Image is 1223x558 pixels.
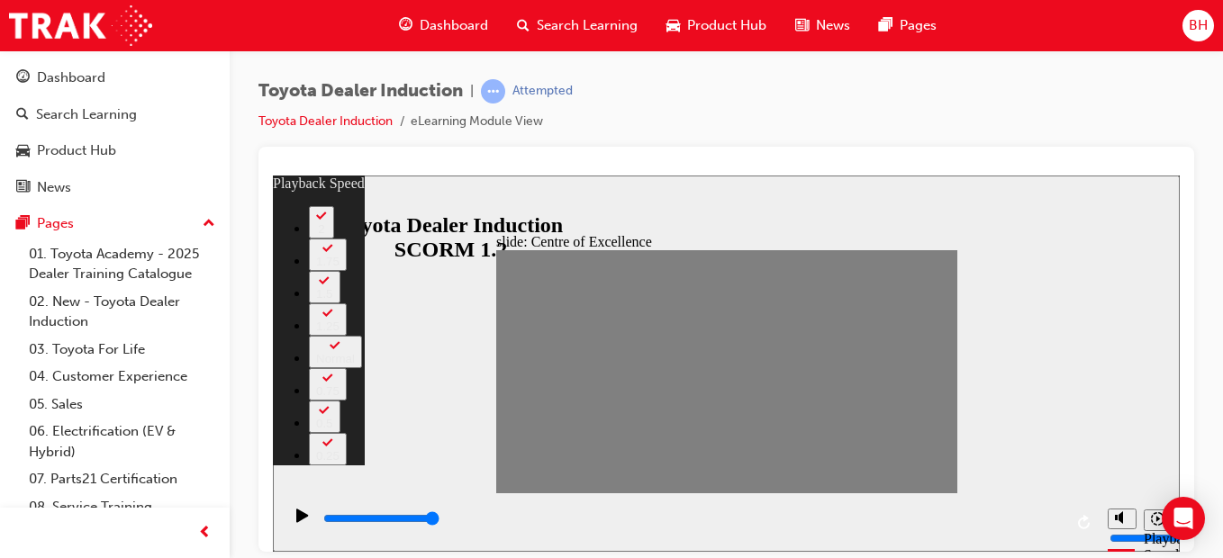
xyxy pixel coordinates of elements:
[9,318,826,376] div: playback controls
[799,334,826,361] button: Replay (Ctrl+Alt+R)
[537,15,638,36] span: Search Learning
[22,336,222,364] a: 03. Toyota For Life
[22,240,222,288] a: 01. Toyota Academy - 2025 Dealer Training Catalogue
[16,70,30,86] span: guage-icon
[16,143,30,159] span: car-icon
[871,355,898,388] div: Playback Speed
[835,333,864,354] button: Mute (Ctrl+Alt+M)
[837,355,953,370] input: volume
[7,134,222,167] a: Product Hub
[37,177,71,198] div: News
[816,15,850,36] span: News
[420,15,488,36] span: Dashboard
[16,180,30,196] span: news-icon
[7,207,222,240] button: Pages
[198,522,212,544] span: prev-icon
[666,14,680,37] span: car-icon
[687,15,766,36] span: Product Hub
[871,334,899,355] button: Playback speed
[43,47,54,60] div: 2
[22,288,222,336] a: 02. New - Toyota Dealer Induction
[36,31,61,63] button: 2
[1189,15,1208,36] span: BH
[36,104,137,125] div: Search Learning
[411,112,543,132] li: eLearning Module View
[865,7,951,44] a: pages-iconPages
[7,98,222,131] a: Search Learning
[481,79,505,103] span: learningRecordVerb_ATTEMPT-icon
[22,391,222,418] a: 05. Sales
[7,171,222,204] a: News
[50,336,167,350] input: slide progress
[795,14,809,37] span: news-icon
[512,83,573,100] div: Attempted
[781,7,865,44] a: news-iconNews
[7,58,222,207] button: DashboardSearch LearningProduct HubNews
[385,7,503,44] a: guage-iconDashboard
[9,332,40,363] button: Play (Ctrl+Alt+P)
[1162,497,1205,540] div: Open Intercom Messenger
[826,318,898,376] div: misc controls
[37,140,116,161] div: Product Hub
[879,14,892,37] span: pages-icon
[258,113,393,129] a: Toyota Dealer Induction
[258,81,463,102] span: Toyota Dealer Induction
[652,7,781,44] a: car-iconProduct Hub
[503,7,652,44] a: search-iconSearch Learning
[16,107,29,123] span: search-icon
[203,212,215,236] span: up-icon
[517,14,530,37] span: search-icon
[37,213,74,234] div: Pages
[1182,10,1214,41] button: BH
[470,81,474,102] span: |
[22,418,222,465] a: 06. Electrification (EV & Hybrid)
[9,5,152,46] img: Trak
[37,67,105,88] div: Dashboard
[16,216,30,232] span: pages-icon
[7,61,222,94] a: Dashboard
[22,465,222,493] a: 07. Parts21 Certification
[399,14,412,37] span: guage-icon
[900,15,937,36] span: Pages
[22,493,222,521] a: 08. Service Training
[22,363,222,391] a: 04. Customer Experience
